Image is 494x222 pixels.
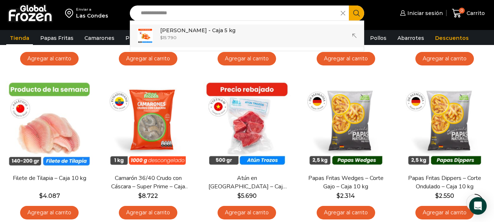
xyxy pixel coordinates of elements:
a: Agregar al carrito: “Filete de Tilapia - Caja 10 kg” [20,206,79,219]
span: $ [336,192,340,199]
span: $ [435,38,438,45]
a: Agregar al carrito: “Kanikama – Caja 10 kg” [218,52,276,65]
bdi: 5.690 [237,192,257,199]
bdi: 2.907 [435,38,455,45]
span: 0 [459,8,465,14]
a: Descuentos [431,31,472,45]
a: Filete de Tilapia – Caja 10 kg [10,174,89,183]
a: Pollos [366,31,390,45]
span: $ [41,38,44,45]
a: Agregar al carrito: “Papas Fritas Wedges – Corte Gajo - Caja 10 kg” [317,206,375,219]
a: Camarón 36/40 Crudo con Cáscara – Super Prime – Caja 10 kg [109,174,188,191]
a: Iniciar sesión [398,6,443,20]
bdi: 8.722 [138,192,158,199]
a: Papas Fritas Wedges – Corte Gajo – Caja 10 kg [306,174,385,191]
a: 0 Carrito [450,5,487,22]
a: Pescados y Mariscos [122,31,184,45]
div: Enviar a [76,7,108,12]
a: Papas Fritas [37,31,77,45]
bdi: 15.790 [160,35,177,40]
a: Papas Fritas Dippers – Corte Ondulado – Caja 10 kg [405,174,484,191]
a: [PERSON_NAME] - Caja 5 kg $15.790 [130,25,364,47]
a: Tienda [6,31,33,45]
button: Search button [349,5,364,21]
a: Atún en [GEOGRAPHIC_DATA] – Caja 10 kg [207,174,286,191]
span: $ [39,192,43,199]
span: $ [160,35,163,40]
a: Agregar al carrito: “Camarón 36/40 Crudo con Cáscara - Super Prime - Caja 10 kg” [119,206,177,219]
bdi: 1.976 [41,38,59,45]
div: Open Intercom Messenger [469,197,487,215]
a: Agregar al carrito: “Papas Fritas Dippers - Corte Ondulado - Caja 10 kg” [415,206,474,219]
div: Las Condes [76,12,108,19]
p: [PERSON_NAME] - Caja 5 kg [160,26,235,34]
a: Agregar al carrito: “Camarón 100/150 Cocido Pelado - Bronze - Caja 10 kg” [119,52,177,65]
span: $ [138,192,142,199]
a: Agregar al carrito: “Papas Fritas 12x12mm - Formato 1 kg - Caja 10 kg” [20,52,79,65]
a: Camarones [81,31,118,45]
bdi: 4.087 [39,192,60,199]
bdi: 2.550 [435,192,454,199]
a: Abarrotes [394,31,428,45]
span: Carrito [465,10,485,17]
span: $ [435,192,439,199]
a: Agregar al carrito: “Atún en Trozos - Caja 10 kg” [218,206,276,219]
img: address-field-icon.svg [65,7,76,19]
span: Iniciar sesión [406,10,443,17]
bdi: 2.314 [336,192,355,199]
a: Agregar al carrito: “Surtido de Mariscos - Gold - Caja 10 kg” [415,52,474,65]
span: $ [237,192,241,199]
a: Agregar al carrito: “Camarón Cocido Pelado Very Small - Bronze - Caja 10 kg” [317,52,375,65]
